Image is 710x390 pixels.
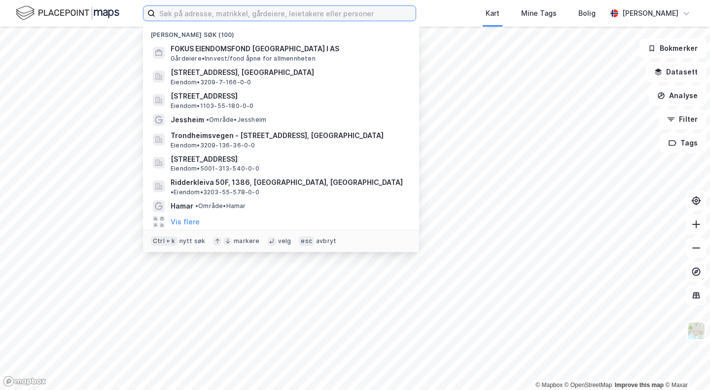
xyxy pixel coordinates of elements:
[171,188,174,196] span: •
[578,7,596,19] div: Bolig
[171,78,251,86] span: Eiendom • 3209-7-166-0-0
[565,382,612,389] a: OpenStreetMap
[206,116,209,123] span: •
[171,130,407,142] span: Trondheimsvegen - [STREET_ADDRESS], [GEOGRAPHIC_DATA]
[171,43,407,55] span: FOKUS EIENDOMSFOND [GEOGRAPHIC_DATA] I AS
[486,7,499,19] div: Kart
[316,237,336,245] div: avbryt
[659,109,706,129] button: Filter
[646,62,706,82] button: Datasett
[171,90,407,102] span: [STREET_ADDRESS]
[206,116,266,124] span: Område • Jessheim
[3,376,46,387] a: Mapbox homepage
[649,86,706,106] button: Analyse
[155,6,416,21] input: Søk på adresse, matrikkel, gårdeiere, leietakere eller personer
[171,67,407,78] span: [STREET_ADDRESS], [GEOGRAPHIC_DATA]
[171,153,407,165] span: [STREET_ADDRESS]
[16,4,119,22] img: logo.f888ab2527a4732fd821a326f86c7f29.svg
[195,202,246,210] span: Område • Hamar
[179,237,206,245] div: nytt søk
[171,165,259,173] span: Eiendom • 5001-313-540-0-0
[171,177,403,188] span: Ridderkleiva 50F, 1386, [GEOGRAPHIC_DATA], [GEOGRAPHIC_DATA]
[521,7,557,19] div: Mine Tags
[171,142,255,149] span: Eiendom • 3209-136-36-0-0
[660,133,706,153] button: Tags
[171,216,200,228] button: Vis flere
[171,102,254,110] span: Eiendom • 1103-55-180-0-0
[687,321,706,340] img: Z
[299,236,314,246] div: esc
[661,343,710,390] iframe: Chat Widget
[151,236,177,246] div: Ctrl + k
[143,23,419,41] div: [PERSON_NAME] søk (100)
[195,202,198,210] span: •
[535,382,563,389] a: Mapbox
[171,55,316,63] span: Gårdeiere • Innvest/fond åpne for allmennheten
[171,188,259,196] span: Eiendom • 3203-55-578-0-0
[171,114,204,126] span: Jessheim
[234,237,259,245] div: markere
[639,38,706,58] button: Bokmerker
[622,7,678,19] div: [PERSON_NAME]
[278,237,291,245] div: velg
[615,382,664,389] a: Improve this map
[661,343,710,390] div: Kontrollprogram for chat
[171,200,193,212] span: Hamar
